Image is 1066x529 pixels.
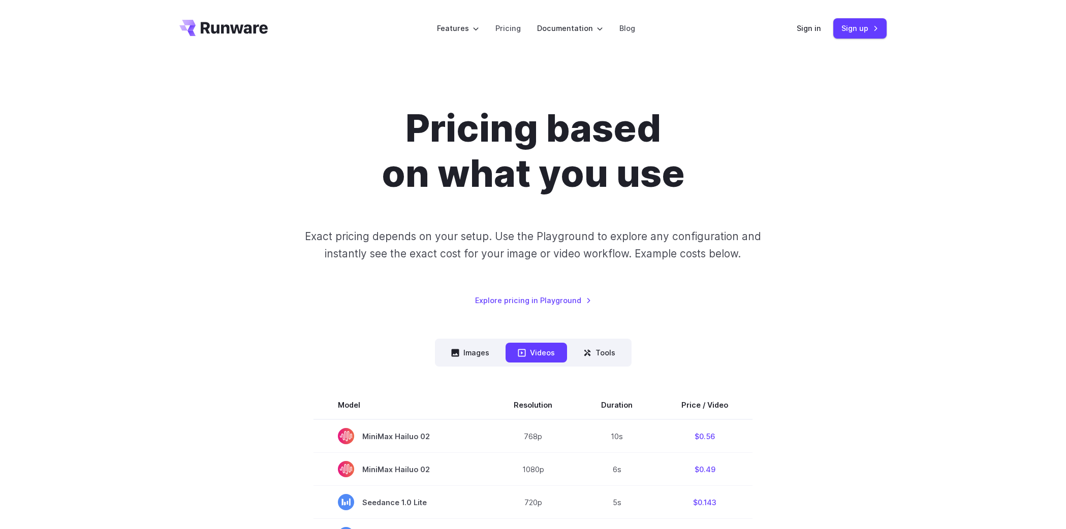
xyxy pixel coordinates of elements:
[537,22,603,34] label: Documentation
[250,106,816,195] h1: Pricing based on what you use
[506,343,567,362] button: Videos
[437,22,479,34] label: Features
[571,343,628,362] button: Tools
[797,22,821,34] a: Sign in
[577,419,657,453] td: 10s
[286,228,780,262] p: Exact pricing depends on your setup. Use the Playground to explore any configuration and instantl...
[495,22,521,34] a: Pricing
[657,391,753,419] th: Price / Video
[657,453,753,486] td: $0.49
[489,486,577,519] td: 720p
[619,22,635,34] a: Blog
[657,419,753,453] td: $0.56
[577,391,657,419] th: Duration
[439,343,501,362] button: Images
[475,294,591,306] a: Explore pricing in Playground
[833,18,887,38] a: Sign up
[577,486,657,519] td: 5s
[489,391,577,419] th: Resolution
[313,391,489,419] th: Model
[489,419,577,453] td: 768p
[577,453,657,486] td: 6s
[338,428,465,444] span: MiniMax Hailuo 02
[657,486,753,519] td: $0.143
[338,461,465,477] span: MiniMax Hailuo 02
[489,453,577,486] td: 1080p
[179,20,268,36] a: Go to /
[338,494,465,510] span: Seedance 1.0 Lite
